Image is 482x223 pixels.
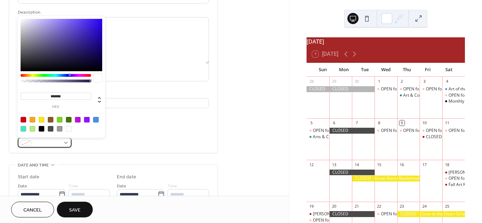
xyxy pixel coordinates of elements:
[66,126,71,132] div: #FFFFFF
[57,126,62,132] div: #9B9B9B
[399,120,405,126] div: 9
[444,162,450,167] div: 18
[354,204,359,209] div: 21
[420,128,442,134] div: OPEN for Galleries & Tours
[331,120,337,126] div: 6
[399,204,405,209] div: 23
[68,183,78,190] span: Time
[84,117,90,122] div: #9013FE
[397,128,420,134] div: OPEN for Galleries & Tours
[375,211,397,217] div: OPEN for Galleries & Tours
[66,117,71,122] div: #417505
[329,170,375,176] div: CLOSED
[23,207,42,214] span: Cancel
[39,117,44,122] div: #F8E71C
[309,79,314,84] div: 28
[39,126,44,132] div: #000000
[307,128,329,134] div: OPEN for Galleries & Tours
[117,183,126,190] span: Date
[11,202,54,217] button: Cancel
[422,162,427,167] div: 17
[377,162,382,167] div: 15
[397,86,420,92] div: OPEN for Galleries & Tours
[48,126,53,132] div: #4A4A4A
[167,183,177,190] span: Time
[57,117,62,122] div: #7ED321
[417,63,438,77] div: Fri
[442,86,465,92] div: Art of the Camera: Advance Composition
[444,79,450,84] div: 4
[422,204,427,209] div: 24
[399,79,405,84] div: 2
[331,162,337,167] div: 13
[377,204,382,209] div: 22
[18,9,208,16] div: Description
[396,63,417,77] div: Thu
[426,86,479,92] div: OPEN for Galleries & Tours
[442,92,465,98] div: OPEN for Galleries & Tours
[381,211,434,217] div: OPEN for Galleries & Tours
[375,63,396,77] div: Wed
[307,134,329,140] div: Arts & Crafts Revival Class: Printmaking with Fruit
[354,63,375,77] div: Tue
[442,170,465,176] div: Mark Twain Days Event
[18,183,27,190] span: Date
[69,207,81,214] span: Save
[307,211,329,217] div: Mark Twain Days Event
[18,90,208,97] div: Location
[48,117,53,122] div: #8B572A
[403,128,456,134] div: OPEN for Galleries & Tours
[354,120,359,126] div: 7
[399,162,405,167] div: 16
[352,176,420,181] div: CLOSED - Great Basin Basketmakers Retreat
[333,63,354,77] div: Mon
[377,79,382,84] div: 1
[313,211,368,217] div: [PERSON_NAME] Days Event
[438,63,459,77] div: Sat
[313,128,366,134] div: OPEN for Galleries & Tours
[442,182,465,188] div: Fall Art Reception
[422,120,427,126] div: 10
[381,128,434,134] div: OPEN for Galleries & Tours
[312,63,333,77] div: Sun
[21,105,91,109] label: hex
[21,117,26,122] div: #D0021B
[307,86,329,92] div: CLOSED
[375,86,397,92] div: OPEN for Galleries & Tours
[397,92,420,98] div: Art & Cocktails Class: Mixed Media on Canvas
[75,117,81,122] div: #BD10E0
[442,176,465,181] div: OPEN for Galleries & Tours
[375,128,397,134] div: OPEN for Galleries & Tours
[57,202,93,217] button: Save
[331,79,337,84] div: 29
[329,128,375,134] div: CLOSED
[329,86,375,92] div: CLOSED
[354,162,359,167] div: 14
[331,204,337,209] div: 20
[377,120,382,126] div: 8
[313,134,408,140] div: Arts & Crafts Revival Class: Printmaking with Fruit
[354,79,359,84] div: 30
[309,204,314,209] div: 19
[30,117,35,122] div: #F5A623
[444,120,450,126] div: 11
[18,162,49,169] span: Date and time
[397,211,465,217] div: CLOSED - Close to the Heart Scrapbooking Retreat
[93,117,99,122] div: #4A90E2
[309,120,314,126] div: 5
[309,162,314,167] div: 12
[420,86,442,92] div: OPEN for Galleries & Tours
[117,173,136,181] div: End date
[442,128,465,134] div: OPEN for Galleries & Tours
[21,126,26,132] div: #50E3C2
[329,211,375,217] div: CLOSED
[307,37,465,46] div: [DATE]
[403,86,456,92] div: OPEN for Galleries & Tours
[442,98,465,104] div: Monthly Paranormal Investigation
[426,128,479,134] div: OPEN for Galleries & Tours
[18,173,39,181] div: Start date
[30,126,35,132] div: #B8E986
[444,204,450,209] div: 25
[381,86,434,92] div: OPEN for Galleries & Tours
